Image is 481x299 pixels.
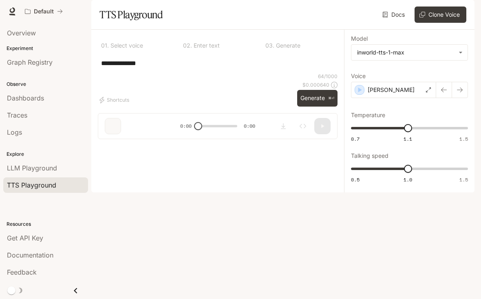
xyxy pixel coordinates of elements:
p: 0 1 . [101,43,109,48]
p: ⌘⏎ [328,96,334,101]
p: 64 / 1000 [318,73,338,80]
button: Clone Voice [415,7,466,23]
p: $ 0.000640 [302,81,329,88]
p: 0 3 . [265,43,274,48]
button: All workspaces [21,3,66,20]
a: Docs [381,7,408,23]
h1: TTS Playground [99,7,163,23]
p: Generate [274,43,300,48]
span: 1.5 [459,176,468,183]
div: inworld-tts-1-max [351,45,468,60]
p: 0 2 . [183,43,192,48]
span: 1.0 [404,176,412,183]
button: Shortcuts [98,94,132,107]
p: Default [34,8,54,15]
p: Model [351,36,368,41]
p: Select voice [109,43,143,48]
p: Temperature [351,112,385,118]
span: 0.7 [351,135,360,142]
span: 1.5 [459,135,468,142]
button: Generate⌘⏎ [297,90,338,107]
span: 0.5 [351,176,360,183]
div: inworld-tts-1-max [357,48,455,57]
p: [PERSON_NAME] [368,86,415,94]
p: Enter text [192,43,220,48]
p: Voice [351,73,366,79]
span: 1.1 [404,135,412,142]
p: Talking speed [351,153,388,159]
